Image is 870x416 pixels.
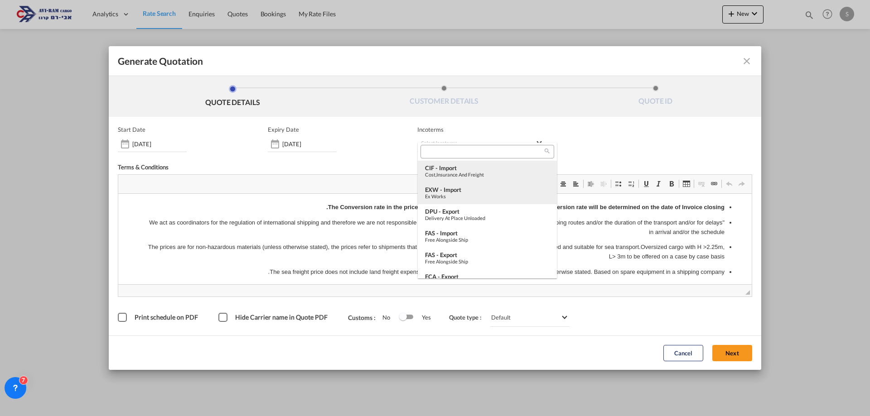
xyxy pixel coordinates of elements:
[425,193,550,199] div: Ex Works
[425,237,550,243] div: Free Alongside Ship
[425,251,550,258] div: FAS - export
[208,10,606,17] strong: The Conversion rate in the price quote is for the date of the quote only. Final conversion rate w...
[27,24,606,43] p: "We act as coordinators for the regulation of international shipping and therefore we are not res...
[425,273,550,280] div: FCA - export
[27,89,606,99] p: The sea transport prices are subject to the prices of the shipping companies and may change accor...
[7,368,39,402] iframe: Chat
[425,164,550,172] div: CIF - import
[425,186,550,193] div: EXW - import
[425,172,550,177] div: Cost,Insurance and Freight
[27,74,606,83] p: The sea freight price does not include land freight expenses abroad and/or other expenses abroad,...
[425,215,550,221] div: Delivery at Place Unloaded
[425,258,550,264] div: Free Alongside Ship
[425,208,550,215] div: DPU - export
[544,148,551,154] md-icon: icon-magnify
[27,49,606,68] p: The prices are for non-hazardous materials (unless otherwise stated), the prices refer to shipmen...
[425,230,550,237] div: FAS - import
